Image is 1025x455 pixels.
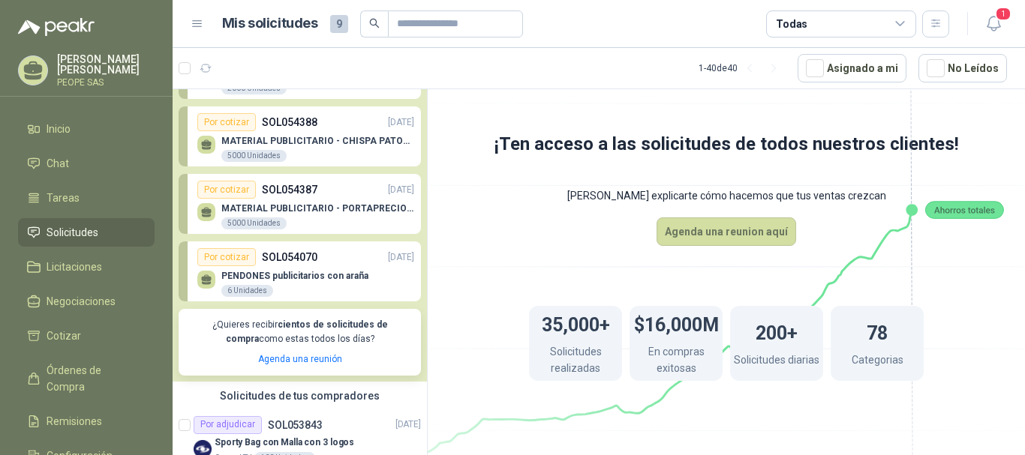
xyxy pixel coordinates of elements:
p: ¿Quieres recibir como estas todos los días? [188,318,412,346]
button: No Leídos [918,54,1007,82]
span: Cotizar [47,328,81,344]
p: MATERIAL PUBLICITARIO - PORTAPRECIOS VER ADJUNTO [221,203,414,214]
div: 1 - 40 de 40 [699,56,786,80]
div: Por cotizar [197,113,256,131]
span: Tareas [47,190,80,206]
div: Por adjudicar [194,416,262,434]
h1: 78 [867,315,888,348]
p: En compras exitosas [630,343,723,380]
button: Asignado a mi [798,54,906,82]
a: Por cotizarSOL054388[DATE] MATERIAL PUBLICITARIO - CHISPA PATOJITO VER ADJUNTO5000 Unidades [179,106,421,166]
a: Inicio [18,115,155,143]
a: Tareas [18,184,155,212]
button: 1 [980,10,1007,37]
div: Por cotizar [197,181,256,199]
p: Solicitudes diarias [734,352,819,372]
a: Remisiones [18,407,155,436]
button: Agenda una reunion aquí [657,217,796,246]
p: SOL054388 [262,114,317,130]
div: Por cotizar [197,248,256,266]
div: 5000 Unidades [221,150,287,162]
p: PEOPE SAS [57,78,155,87]
a: Por cotizarSOL054070[DATE] PENDONES publicitarios con araña6 Unidades [179,241,421,301]
h1: Mis solicitudes [222,13,318,34]
div: 6 Unidades [221,285,273,297]
a: Negociaciones [18,287,155,316]
div: Solicitudes de tus compradores [173,382,427,410]
span: 9 [330,15,348,33]
h1: 35,000+ [542,307,610,340]
p: [DATE] [388,115,414,130]
span: Remisiones [47,413,102,430]
p: [PERSON_NAME] [PERSON_NAME] [57,54,155,75]
p: [DATE] [388,183,414,197]
p: Sporty Bag con Malla con 3 logos [215,436,354,450]
h1: $16,000M [634,307,719,340]
p: SOL054387 [262,181,317,198]
p: Categorias [852,352,903,372]
span: Chat [47,155,69,172]
h1: 200+ [756,315,798,348]
p: SOL053843 [268,420,323,430]
a: Chat [18,149,155,178]
div: Todas [776,16,807,32]
a: Agenda una reunión [258,354,342,364]
p: [DATE] [395,418,421,432]
a: Solicitudes [18,218,155,247]
a: Por cotizarSOL054387[DATE] MATERIAL PUBLICITARIO - PORTAPRECIOS VER ADJUNTO5000 Unidades [179,174,421,234]
a: Órdenes de Compra [18,356,155,401]
a: Licitaciones [18,253,155,281]
span: search [369,18,380,28]
p: MATERIAL PUBLICITARIO - CHISPA PATOJITO VER ADJUNTO [221,136,414,146]
p: [DATE] [388,250,414,265]
p: SOL054070 [262,249,317,265]
span: 1 [995,7,1011,21]
span: Negociaciones [47,293,116,310]
span: Licitaciones [47,259,102,275]
a: Cotizar [18,322,155,350]
img: Logo peakr [18,18,95,36]
span: Solicitudes [47,224,98,241]
span: Inicio [47,121,71,137]
p: PENDONES publicitarios con araña [221,271,368,281]
span: Órdenes de Compra [47,362,140,395]
b: cientos de solicitudes de compra [226,319,388,344]
div: Por cotizarSOL054386[DATE] MATERIAL PUBLICITARIO - AFICHE VER ADJUNTO2000 UnidadesPor cotizarSOL0... [173,14,427,382]
div: 5000 Unidades [221,217,287,229]
p: Solicitudes realizadas [529,343,622,380]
